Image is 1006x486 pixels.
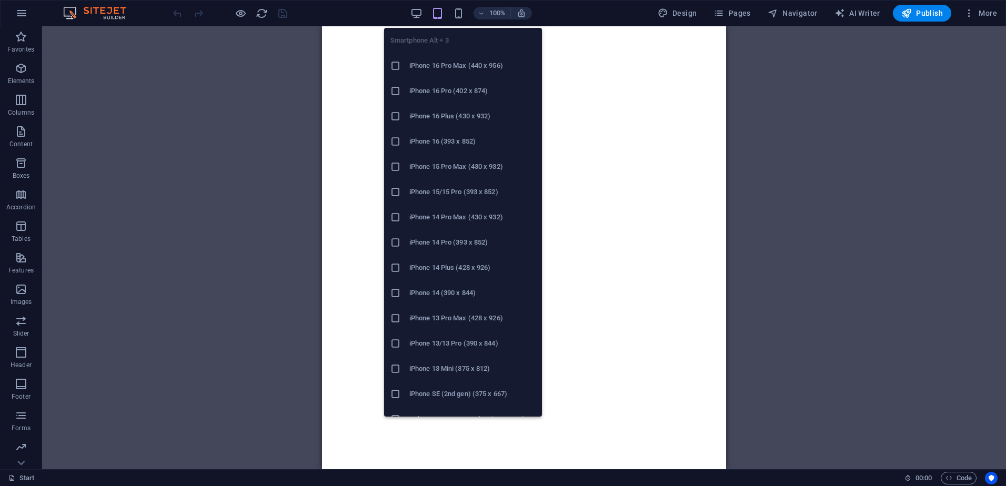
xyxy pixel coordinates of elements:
p: Marketing [6,455,35,464]
span: Navigator [768,8,818,18]
h6: iPhone 14 Pro (393 x 852) [409,236,536,249]
p: Elements [8,77,35,85]
img: Editor Logo [61,7,139,19]
button: AI Writer [830,5,884,22]
h6: iPhone 14 (390 x 844) [409,287,536,299]
span: Publish [901,8,943,18]
div: Design (Ctrl+Alt+Y) [653,5,701,22]
button: Design [653,5,701,22]
h6: iPhone 16 Pro Max (440 x 956) [409,59,536,72]
h6: Galaxy S22/S23/S24 Ultra (384 x 824) [409,413,536,426]
button: Publish [893,5,951,22]
p: Boxes [13,171,30,180]
h6: iPhone 16 Plus (430 x 932) [409,110,536,123]
h6: iPhone 16 Pro (402 x 874) [409,85,536,97]
h6: iPhone 13/13 Pro (390 x 844) [409,337,536,350]
p: Columns [8,108,34,117]
h6: iPhone 14 Plus (428 x 926) [409,261,536,274]
h6: Session time [904,472,932,484]
p: Features [8,266,34,275]
h6: iPhone 13 Mini (375 x 812) [409,362,536,375]
button: More [960,5,1001,22]
button: reload [255,7,268,19]
h6: iPhone SE (2nd gen) (375 x 667) [409,388,536,400]
span: Design [658,8,697,18]
p: Accordion [6,203,36,211]
span: 00 00 [916,472,932,484]
span: Pages [713,8,750,18]
span: AI Writer [834,8,880,18]
button: Code [941,472,977,484]
span: : [923,474,924,482]
p: Footer [12,392,31,401]
a: Click to cancel selection. Double-click to open Pages [8,472,35,484]
p: Favorites [7,45,34,54]
h6: iPhone 16 (393 x 852) [409,135,536,148]
i: On resize automatically adjust zoom level to fit chosen device. [517,8,526,18]
span: More [964,8,997,18]
p: Images [11,298,32,306]
h6: iPhone 13 Pro Max (428 x 926) [409,312,536,325]
button: Usercentrics [985,472,998,484]
p: Tables [12,235,31,243]
h6: 100% [489,7,506,19]
p: Forms [12,424,31,432]
p: Content [9,140,33,148]
button: Pages [709,5,755,22]
h6: iPhone 14 Pro Max (430 x 932) [409,211,536,224]
button: Navigator [763,5,822,22]
p: Header [11,361,32,369]
h6: iPhone 15/15 Pro (393 x 852) [409,186,536,198]
span: Code [945,472,972,484]
i: Reload page [256,7,268,19]
button: 100% [474,7,511,19]
h6: iPhone 15 Pro Max (430 x 932) [409,160,536,173]
p: Slider [13,329,29,338]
